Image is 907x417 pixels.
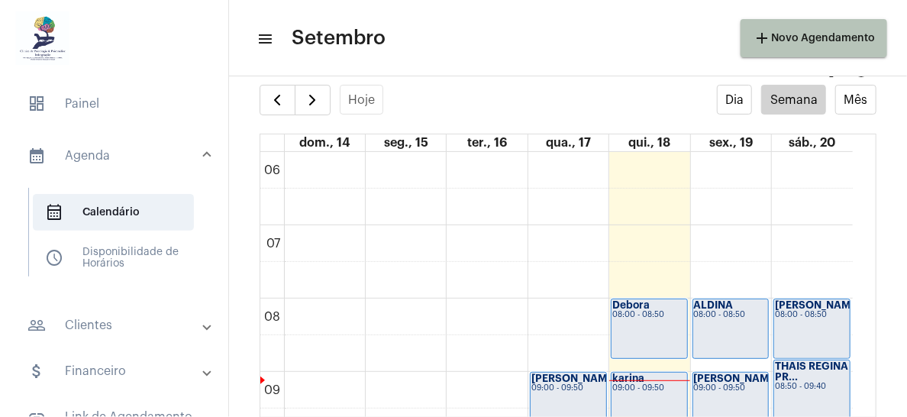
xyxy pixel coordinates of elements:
div: 09:00 - 09:50 [694,384,768,393]
div: 08:00 - 08:50 [694,311,768,319]
span: sidenav icon [27,95,46,113]
button: Dia [717,85,753,115]
div: 07 [264,237,284,251]
strong: Debora [612,300,650,310]
strong: [PERSON_NAME] [775,300,860,310]
strong: karina [612,373,644,383]
div: 08 [262,310,284,324]
div: sidenav iconAgenda [9,180,228,298]
button: Próximo Semana [295,85,331,115]
span: sidenav icon [45,249,63,267]
mat-panel-title: Clientes [27,316,204,335]
strong: THAIS REGINA PR... [775,361,848,382]
div: 09:00 - 09:50 [531,384,605,393]
span: Calendário [33,194,194,231]
span: Novo Agendamento [753,33,875,44]
mat-icon: add [753,29,771,47]
button: Novo Agendamento [741,19,887,57]
mat-icon: sidenav icon [27,362,46,380]
div: 08:00 - 08:50 [612,311,686,319]
div: 09 [262,383,284,397]
button: Mês [835,85,876,115]
button: Hoje [340,85,384,115]
a: 18 de setembro de 2025 [625,134,673,151]
mat-panel-title: Financeiro [27,362,204,380]
button: Semana Anterior [260,85,295,115]
span: Setembro [292,26,386,50]
mat-icon: sidenav icon [27,316,46,335]
a: 17 de setembro de 2025 [543,134,594,151]
strong: ALDINA [694,300,734,310]
a: 19 de setembro de 2025 [706,134,756,151]
button: Semana [761,85,826,115]
mat-icon: sidenav icon [27,147,46,165]
mat-panel-title: Agenda [27,147,204,165]
span: sidenav icon [45,203,63,221]
div: 06 [262,163,284,177]
div: 08:00 - 08:50 [775,311,849,319]
div: 08:50 - 09:40 [775,383,849,391]
mat-icon: sidenav icon [257,30,272,48]
mat-expansion-panel-header: sidenav iconClientes [9,307,228,344]
mat-expansion-panel-header: sidenav iconAgenda [9,131,228,180]
span: Disponibilidade de Horários [33,240,194,276]
strong: [PERSON_NAME] [694,373,780,383]
a: 15 de setembro de 2025 [381,134,431,151]
a: 14 de setembro de 2025 [296,134,353,151]
div: 09:00 - 09:50 [612,384,686,393]
mat-expansion-panel-header: sidenav iconFinanceiro [9,353,228,390]
img: 1ff2c318-fc1c-5a1d-e477-3330f4c7d1ae.jpg [12,8,73,69]
a: 16 de setembro de 2025 [464,134,510,151]
a: 20 de setembro de 2025 [786,134,839,151]
span: Painel [15,86,213,122]
strong: [PERSON_NAME]... [531,373,626,383]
